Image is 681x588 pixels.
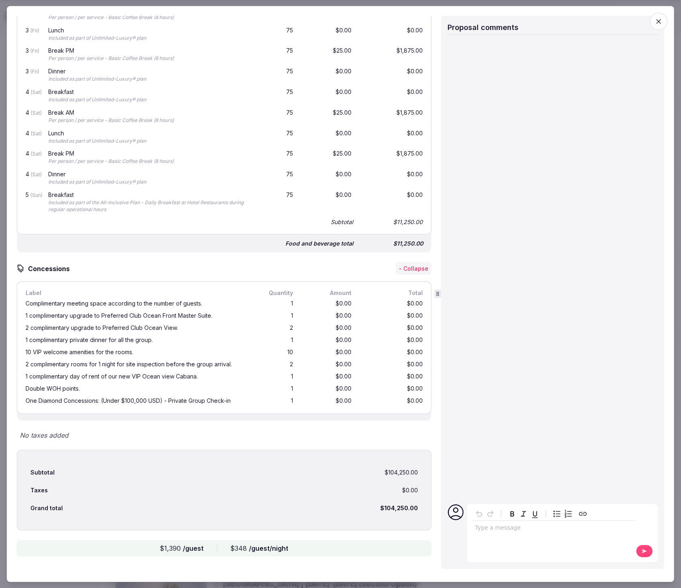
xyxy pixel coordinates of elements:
[48,117,248,124] div: Per person / per service - Basic Coffee Break (8 hours)
[24,129,40,146] div: 4
[48,35,248,42] div: Included as part of Unlimited-Luxury® plan
[30,48,39,54] span: (Fri)
[48,158,248,165] div: Per person / per service - Basic Coffee Break (8 hours)
[256,108,295,126] div: 75
[360,396,424,405] div: $0.00
[30,28,39,34] span: (Fri)
[301,336,353,344] div: $0.00
[448,23,518,32] span: Proposal comments
[301,360,353,369] div: $0.00
[360,360,424,369] div: $0.00
[160,543,203,553] div: $1,390
[30,192,43,198] span: (Sun)
[48,110,248,115] div: Break AM
[301,372,353,381] div: $0.00
[360,26,424,43] div: $0.00
[301,170,353,187] div: $0.00
[360,46,424,64] div: $1,875.00
[507,508,518,520] button: Bold
[31,151,42,157] span: (Sat)
[30,68,39,75] span: (Fri)
[256,348,295,357] div: 10
[551,508,563,520] button: Bulleted list
[301,323,353,332] div: $0.00
[30,504,63,512] div: Grand total
[26,361,248,367] div: 2 complimentary rooms for 1 night for site inspection before the group arrival.
[360,129,424,146] div: $0.00
[48,96,248,103] div: Included as part of Unlimited-Luxury® plan
[301,348,353,357] div: $0.00
[256,384,295,393] div: 1
[256,360,295,369] div: 2
[396,262,432,275] button: - Collapse
[472,521,636,537] div: editable markdown
[360,170,424,187] div: $0.00
[256,289,295,297] div: Quantity
[360,384,424,393] div: $0.00
[256,323,295,332] div: 2
[360,336,424,344] div: $0.00
[26,313,248,319] div: 1 complimentary upgrade to Preferred Club Ocean Front Master Suite.
[301,384,353,393] div: $0.00
[24,26,40,43] div: 3
[360,88,424,105] div: $0.00
[380,504,418,512] div: $104,250.00
[24,190,40,215] div: 5
[26,398,248,404] div: One Diamond Concessions: (Under $100,000 USD) - Private Group Check-in
[26,374,248,379] div: 1 complimentary day of rent of our new VIP Ocean view Cabana.
[31,110,42,116] span: (Sat)
[256,129,295,146] div: 75
[24,46,40,64] div: 3
[24,170,40,187] div: 4
[24,289,249,297] div: Label
[360,149,424,167] div: $1,875.00
[256,372,295,381] div: 1
[360,238,425,249] div: $11,250.00
[301,46,353,64] div: $25.00
[301,67,353,84] div: $0.00
[24,67,40,84] div: 3
[301,88,353,105] div: $0.00
[48,179,248,186] div: Included as part of Unlimited-Luxury® plan
[26,349,248,355] div: 10 VIP welcome amenities for the rooms.
[256,396,295,405] div: 1
[360,216,424,228] div: $11,250.00
[48,55,248,62] div: Per person / per service - Basic Coffee Break (8 hours)
[48,151,248,156] div: Break PM
[48,192,248,198] div: Breakfast
[26,325,248,331] div: 2 complimentary upgrade to Preferred Club Ocean View.
[360,289,424,297] div: Total
[360,372,424,381] div: $0.00
[249,544,288,552] span: /guest/night
[31,130,42,137] span: (Sat)
[301,190,353,215] div: $0.00
[256,149,295,167] div: 75
[256,88,295,105] div: 75
[26,301,248,306] div: Complimentary meeting space according to the number of guests.
[256,170,295,187] div: 75
[48,68,248,74] div: Dinner
[256,67,295,84] div: 75
[48,199,248,213] div: Included as part of the All-Inclusive Plan - Daily Breakfast at Hotel Restaurants during regular ...
[301,149,353,167] div: $25.00
[48,28,248,33] div: Lunch
[518,508,529,520] button: Italic
[256,190,295,215] div: 75
[230,543,288,553] div: $348
[360,299,424,308] div: $0.00
[17,430,432,440] div: No taxes added
[183,544,203,552] span: /guest
[360,311,424,320] div: $0.00
[285,239,353,248] div: Food and beverage total
[26,337,248,343] div: 1 complimentary private dinner for all the group.
[563,508,574,520] button: Numbered list
[256,336,295,344] div: 1
[25,264,78,274] h3: Concessions
[301,396,353,405] div: $0.00
[48,48,248,53] div: Break PM
[30,468,55,477] div: Subtotal
[30,486,48,494] div: Taxes
[48,171,248,177] div: Dinner
[48,130,248,136] div: Lunch
[31,89,42,95] span: (Sat)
